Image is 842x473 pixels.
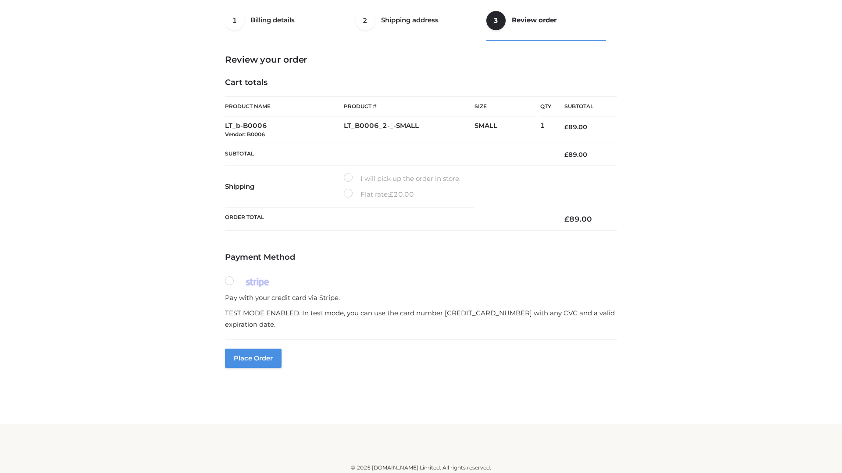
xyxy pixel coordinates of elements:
h4: Cart totals [225,78,617,88]
small: Vendor: B0006 [225,131,265,138]
h3: Review your order [225,54,617,65]
th: Product Name [225,96,344,116]
button: Place order [225,349,282,368]
th: Qty [540,96,551,116]
div: © 2025 [DOMAIN_NAME] Limited. All rights reserved. [130,463,712,472]
span: £ [564,151,568,159]
p: Pay with your credit card via Stripe. [225,292,617,304]
td: LT_b-B0006 [225,116,344,144]
th: Subtotal [225,144,551,165]
th: Size [475,97,536,116]
span: £ [564,215,569,223]
span: £ [564,123,568,131]
td: 1 [540,116,551,144]
bdi: 89.00 [564,215,592,223]
bdi: 89.00 [564,123,587,131]
td: LT_B0006_2-_-SMALL [344,116,475,144]
th: Product # [344,96,475,116]
label: I will pick up the order in store. [344,173,460,184]
h4: Payment Method [225,253,617,262]
th: Shipping [225,166,344,208]
bdi: 89.00 [564,151,587,159]
th: Order Total [225,208,551,231]
label: Flat rate: [344,189,414,200]
p: TEST MODE ENABLED. In test mode, you can use the card number [CREDIT_CARD_NUMBER] with any CVC an... [225,307,617,330]
td: SMALL [475,116,540,144]
th: Subtotal [551,97,617,116]
bdi: 20.00 [389,190,414,198]
span: £ [389,190,393,198]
